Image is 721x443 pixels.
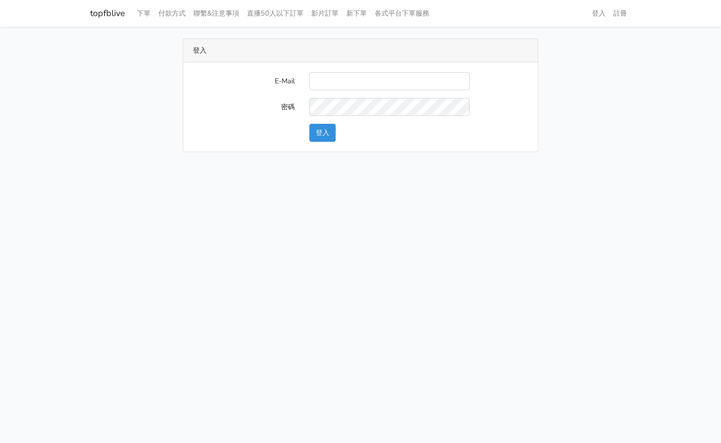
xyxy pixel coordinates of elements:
a: 各式平台下單服務 [371,4,433,23]
a: 影片訂單 [307,4,342,23]
a: 聯繫&注意事項 [190,4,243,23]
div: 登入 [183,39,538,62]
a: 直播50人以下訂單 [243,4,307,23]
label: 密碼 [186,98,302,116]
label: E-Mail [186,72,302,90]
a: 付款方式 [154,4,190,23]
a: topfblive [90,4,125,23]
a: 新下單 [342,4,371,23]
a: 下單 [133,4,154,23]
a: 登入 [588,4,609,23]
a: 註冊 [609,4,631,23]
button: 登入 [309,124,336,142]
